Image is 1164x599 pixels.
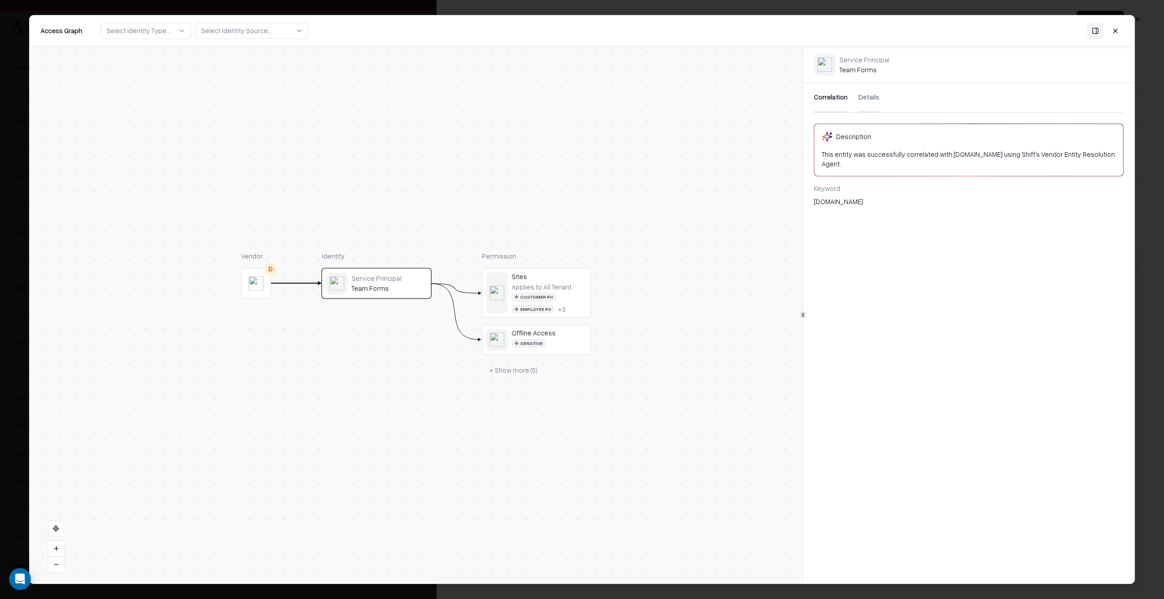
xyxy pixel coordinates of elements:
button: Correlation [814,83,848,112]
div: Permission [482,251,591,261]
div: Employee PII [512,305,554,314]
div: Sites [512,273,587,281]
div: Applies to: All Tenant [512,283,572,291]
div: Select Identity Source... [201,26,272,35]
div: Keyword [814,184,1124,193]
div: Customer PII [512,293,556,302]
div: Identity [322,251,431,261]
div: This entity was successfully correlated with [DOMAIN_NAME] using Shift's Vendor Entity Resolution... [822,150,1116,169]
button: + Show more (5) [482,362,545,379]
div: D [265,264,276,275]
div: + 3 [558,305,566,313]
div: Vendor [241,251,271,261]
div: Service Principal [351,274,427,282]
img: entra [818,57,832,72]
div: Access Graph [40,26,82,35]
div: [DOMAIN_NAME] [814,197,1124,206]
button: Select Identity Type... [100,22,191,39]
div: Offline Access [512,329,587,337]
div: Description [836,132,871,141]
div: Service Principal [839,55,889,63]
button: Select Identity Source... [195,22,309,39]
div: Team Forms [351,285,427,293]
button: +3 [558,305,566,313]
div: Sensitive [512,339,546,348]
button: Details [858,83,879,112]
div: Team Forms [839,55,889,74]
div: Select Identity Type... [106,26,171,35]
